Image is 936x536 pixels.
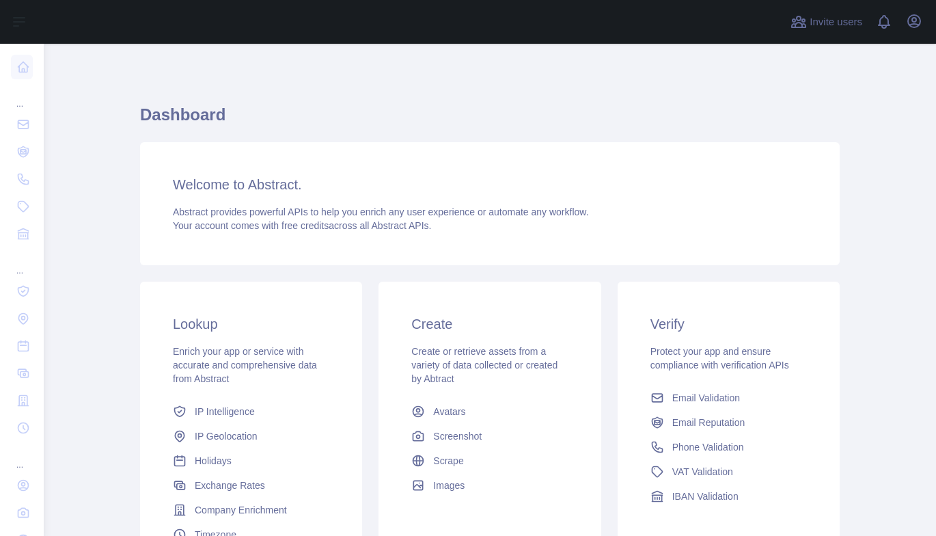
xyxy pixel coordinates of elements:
[195,479,265,492] span: Exchange Rates
[11,443,33,470] div: ...
[433,479,465,492] span: Images
[672,440,744,454] span: Phone Validation
[645,484,812,509] a: IBAN Validation
[645,459,812,484] a: VAT Validation
[672,465,733,479] span: VAT Validation
[167,473,335,498] a: Exchange Rates
[195,405,255,418] span: IP Intelligence
[788,11,865,33] button: Invite users
[672,391,740,405] span: Email Validation
[406,448,573,473] a: Scrape
[672,490,739,503] span: IBAN Validation
[411,314,568,334] h3: Create
[167,448,335,473] a: Holidays
[195,429,258,443] span: IP Geolocation
[406,424,573,448] a: Screenshot
[167,498,335,522] a: Company Enrichment
[173,206,589,217] span: Abstract provides powerful APIs to help you enrich any user experience or automate any workflow.
[173,346,317,384] span: Enrich your app or service with accurate and comprehensive data from Abstract
[645,435,812,459] a: Phone Validation
[406,399,573,424] a: Avatars
[11,82,33,109] div: ...
[650,346,789,371] span: Protect your app and ensure compliance with verification APIs
[281,220,329,231] span: free credits
[167,424,335,448] a: IP Geolocation
[173,220,431,231] span: Your account comes with across all Abstract APIs.
[810,14,862,30] span: Invite users
[173,314,329,334] h3: Lookup
[406,473,573,498] a: Images
[195,454,232,468] span: Holidays
[645,386,812,410] a: Email Validation
[645,410,812,435] a: Email Reputation
[650,314,807,334] h3: Verify
[167,399,335,424] a: IP Intelligence
[411,346,558,384] span: Create or retrieve assets from a variety of data collected or created by Abtract
[195,503,287,517] span: Company Enrichment
[433,429,482,443] span: Screenshot
[140,104,840,137] h1: Dashboard
[173,175,807,194] h3: Welcome to Abstract.
[672,416,745,429] span: Email Reputation
[433,454,463,468] span: Scrape
[11,249,33,276] div: ...
[433,405,465,418] span: Avatars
